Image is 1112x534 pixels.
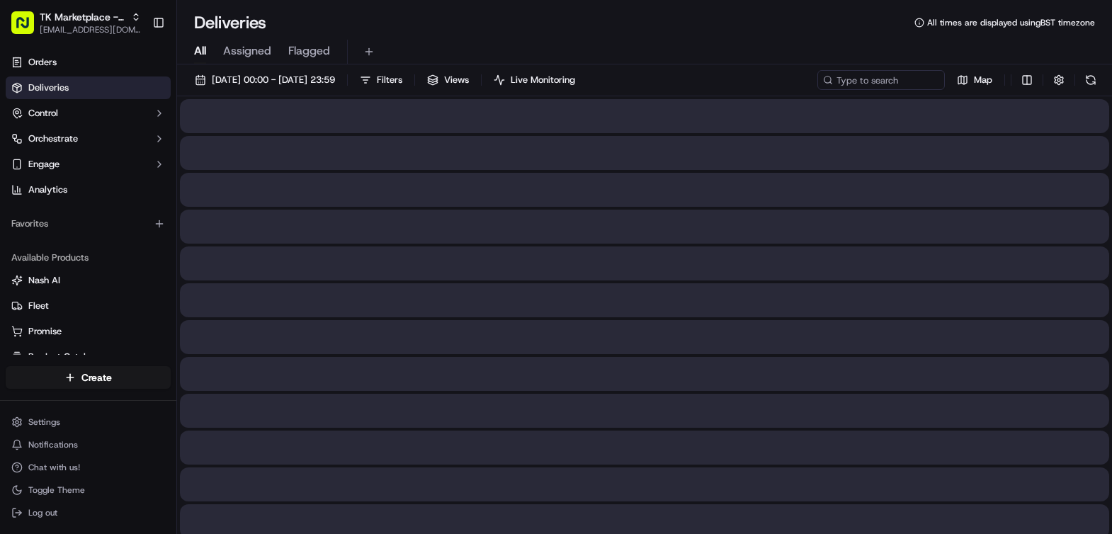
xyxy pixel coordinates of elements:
[377,74,402,86] span: Filters
[6,178,171,201] a: Analytics
[951,70,999,90] button: Map
[28,107,58,120] span: Control
[6,212,171,235] div: Favorites
[11,325,165,338] a: Promise
[817,70,945,90] input: Type to search
[40,24,141,35] button: [EMAIL_ADDRESS][DOMAIN_NAME]
[28,183,67,196] span: Analytics
[6,435,171,455] button: Notifications
[974,74,992,86] span: Map
[353,70,409,90] button: Filters
[1081,70,1101,90] button: Refresh
[223,42,271,59] span: Assigned
[28,274,60,287] span: Nash AI
[11,351,165,363] a: Product Catalog
[194,42,206,59] span: All
[28,132,78,145] span: Orchestrate
[28,416,60,428] span: Settings
[6,102,171,125] button: Control
[6,246,171,269] div: Available Products
[6,458,171,477] button: Chat with us!
[28,351,96,363] span: Product Catalog
[6,6,147,40] button: TK Marketplace - TKD[EMAIL_ADDRESS][DOMAIN_NAME]
[40,10,125,24] button: TK Marketplace - TKD
[421,70,475,90] button: Views
[28,462,80,473] span: Chat with us!
[6,51,171,74] a: Orders
[6,295,171,317] button: Fleet
[6,320,171,343] button: Promise
[212,74,335,86] span: [DATE] 00:00 - [DATE] 23:59
[28,300,49,312] span: Fleet
[11,300,165,312] a: Fleet
[511,74,575,86] span: Live Monitoring
[6,76,171,99] a: Deliveries
[6,269,171,292] button: Nash AI
[487,70,581,90] button: Live Monitoring
[28,484,85,496] span: Toggle Theme
[194,11,266,34] h1: Deliveries
[6,412,171,432] button: Settings
[11,274,165,287] a: Nash AI
[81,370,112,385] span: Create
[28,325,62,338] span: Promise
[28,81,69,94] span: Deliveries
[28,439,78,450] span: Notifications
[28,158,59,171] span: Engage
[188,70,341,90] button: [DATE] 00:00 - [DATE] 23:59
[444,74,469,86] span: Views
[28,56,57,69] span: Orders
[927,17,1095,28] span: All times are displayed using BST timezone
[6,503,171,523] button: Log out
[6,366,171,389] button: Create
[6,127,171,150] button: Orchestrate
[6,480,171,500] button: Toggle Theme
[6,346,171,368] button: Product Catalog
[28,507,57,518] span: Log out
[6,153,171,176] button: Engage
[288,42,330,59] span: Flagged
